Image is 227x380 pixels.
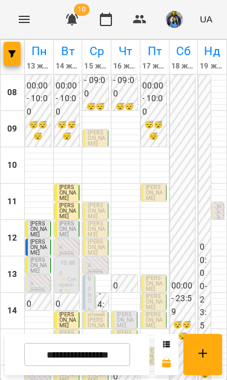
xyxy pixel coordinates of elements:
h6: Пт [142,42,167,61]
h6: 00:00 - 23:59 [200,241,209,345]
span: [PERSON_NAME] [146,184,163,201]
span: [PERSON_NAME] [30,257,47,274]
span: [PERSON_NAME] [59,184,76,201]
p: [PERSON_NAME] [59,251,77,267]
h6: 15 жовт [84,61,109,72]
span: [PERSON_NAME] [88,130,105,147]
p: [PERSON_NAME] [88,269,105,285]
h6: 19 жовт [200,61,225,72]
label: 13:00 [61,259,75,267]
p: [PERSON_NAME] [30,287,48,304]
span: [PERSON_NAME] [88,239,105,256]
h6: Вт [56,42,81,61]
h6: 😴😴😴 [56,119,79,142]
span: [PERSON_NAME] [59,202,76,219]
span: [PERSON_NAME] [30,221,47,238]
p: NO_PRICE [88,293,92,336]
h6: 17 жовт [142,61,167,72]
h6: 13 жовт [27,61,51,72]
h6: 😴😴😴 [142,119,165,142]
h6: 12 [7,232,17,245]
h6: 10 [7,159,17,172]
h6: 08 [7,86,17,99]
h6: 00:00 - 09:00 [113,61,136,101]
h6: 😴😴😴 [113,101,136,124]
span: [PERSON_NAME] [88,202,105,219]
h6: 00:00 - 10:00 [142,79,165,119]
span: [PERSON_NAME] [59,221,76,238]
span: 10 [74,4,90,16]
h6: 😴😴😴 [171,319,194,342]
p: 0 [59,245,77,250]
h6: 16 жовт [113,61,138,72]
p: 0 [30,281,48,287]
button: Menu [10,5,39,34]
h6: 18 жовт [171,61,196,72]
p: 0 [88,287,92,292]
h6: 😴😴😴 [84,101,107,124]
h6: 00:00 - 10:00 [56,79,79,119]
h6: 00:00 - 09:00 [84,61,107,101]
h6: 14 жовт [56,61,81,72]
span: [PERSON_NAME] [88,221,105,238]
span: [PERSON_NAME] [146,312,163,328]
h6: 11 [7,195,17,208]
button: UA [195,8,217,30]
h6: 00:00 - 10:00 [27,79,50,119]
h6: 00:00 - 23:59 [171,279,194,319]
h6: Ср [84,42,109,61]
h6: 13 [7,268,17,281]
span: [PERSON_NAME] [117,312,134,328]
span: Празднічний [PERSON_NAME] [88,306,105,334]
h6: Нд [200,42,225,61]
p: ⭐️ Супервізія ⭐️ [59,277,77,293]
img: d1dec607e7f372b62d1bb04098aa4c64.jpeg [166,11,183,28]
p: 0 [88,263,105,268]
h6: 14 [7,304,17,318]
span: [PERSON_NAME] [59,312,76,328]
span: [PERSON_NAME] [146,293,163,310]
h6: 09 [7,122,17,136]
p: 0 [59,271,77,276]
span: UA [200,13,212,25]
h6: Пн [27,42,51,61]
h6: Чт [113,42,138,61]
h6: 😴😴😴 [27,119,50,142]
span: [PERSON_NAME] [146,275,163,292]
p: [PERSON_NAME] [217,204,222,264]
h6: Сб [171,42,196,61]
span: [PERSON_NAME] [30,239,47,256]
